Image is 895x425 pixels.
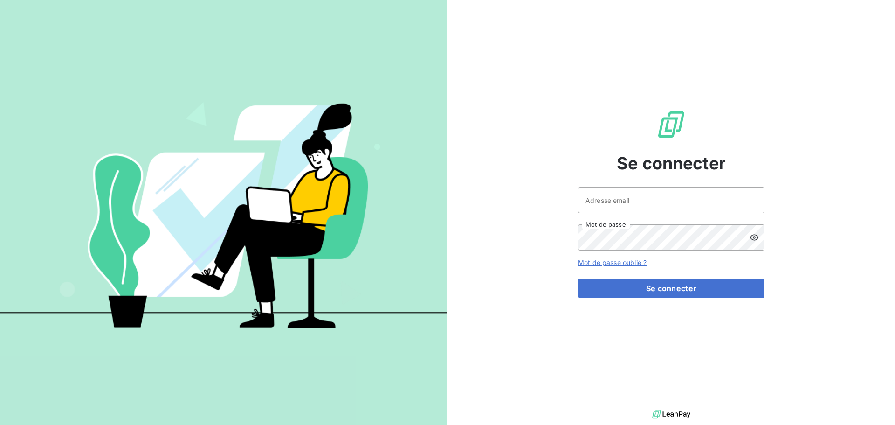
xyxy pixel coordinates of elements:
img: logo [652,407,690,421]
input: placeholder [578,187,764,213]
span: Se connecter [617,151,726,176]
button: Se connecter [578,279,764,298]
a: Mot de passe oublié ? [578,258,647,266]
img: Logo LeanPay [656,110,686,139]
